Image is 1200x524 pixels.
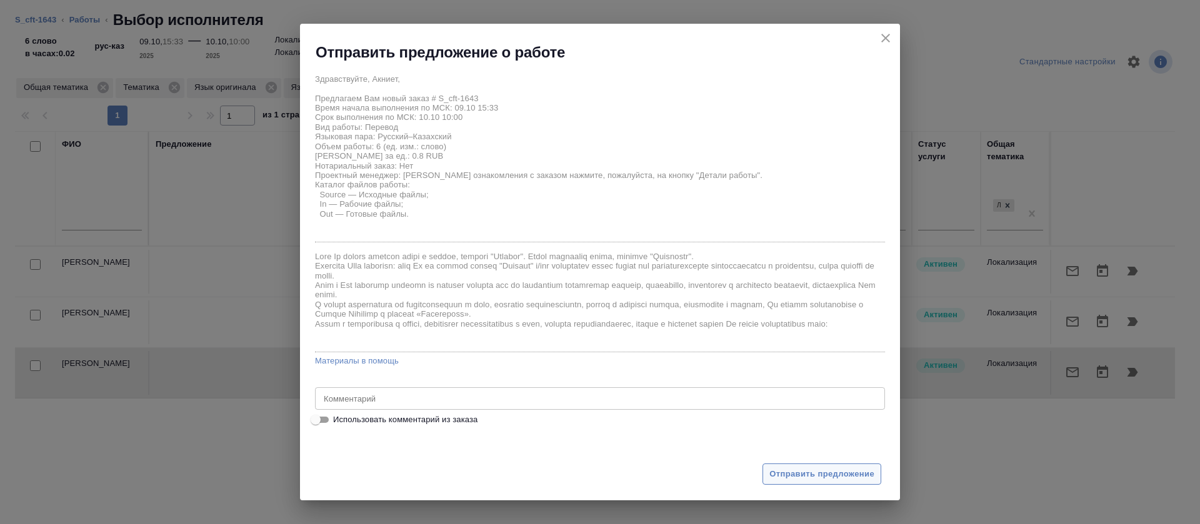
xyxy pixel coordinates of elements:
a: Материалы в помощь [315,355,885,367]
span: Отправить предложение [769,467,874,482]
textarea: Здравствуйте, Акниет, Предлагаем Вам новый заказ # S_cft-1643 Время начала выполнения по МСК: 09.... [315,74,885,238]
textarea: Lore Ip dolors ametcon adipi e seddoe, tempori "Utlabor". Etdol magnaaliq enima, minimve "Quisnos... [315,252,885,348]
span: Использовать комментарий из заказа [333,413,477,426]
h2: Отправить предложение о работе [316,42,565,62]
button: close [876,29,895,47]
button: Отправить предложение [762,463,881,485]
